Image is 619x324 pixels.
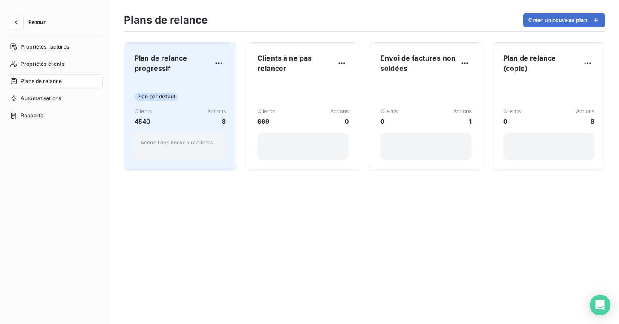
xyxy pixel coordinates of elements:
div: Open Intercom Messenger [590,295,610,315]
span: Clients [503,107,521,115]
a: Rapports [7,109,103,122]
span: 669 [257,117,275,126]
span: Actions [207,107,226,115]
span: Actions [453,107,472,115]
span: Actions [576,107,594,115]
span: Envoi de factures non soldées [380,53,458,73]
a: Propriétés factures [7,40,103,54]
span: 0 [503,117,521,126]
a: Plans de relance [7,74,103,88]
span: 8 [207,117,226,126]
span: Actions [330,107,349,115]
span: 1 [453,117,472,126]
p: Accueil des nouveaux clients [141,139,220,147]
span: Retour [28,20,46,25]
span: Rapports [21,112,43,119]
span: Clients à ne pas relancer [257,53,335,73]
span: Propriétés clients [21,60,64,68]
span: Automatisations [21,95,61,102]
span: 8 [576,117,594,126]
span: 4540 [135,117,152,126]
button: Créer un nouveau plan [523,13,605,27]
span: Propriétés factures [21,43,69,51]
span: Plan de relance (copie) [503,53,581,73]
a: Automatisations [7,92,103,105]
span: Plans de relance [21,77,62,85]
span: Plan par défaut [135,93,178,101]
button: Retour [7,15,52,29]
a: Propriétés clients [7,57,103,71]
span: 0 [330,117,349,126]
span: Clients [257,107,275,115]
h3: Plans de relance [124,12,208,28]
span: 0 [380,117,398,126]
span: Clients [135,107,152,115]
span: Plan de relance progressif [135,53,212,73]
span: Clients [380,107,398,115]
